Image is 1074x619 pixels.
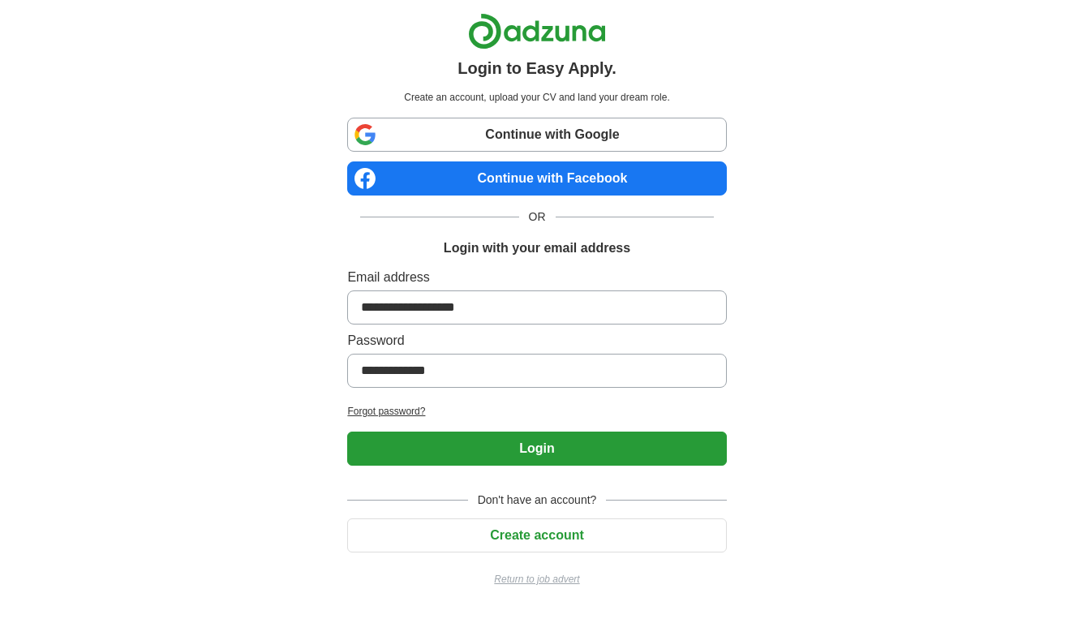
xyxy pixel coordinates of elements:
[468,13,606,49] img: Adzuna logo
[347,432,726,466] button: Login
[350,90,723,105] p: Create an account, upload your CV and land your dream role.
[347,331,726,350] label: Password
[347,404,726,419] a: Forgot password?
[347,161,726,196] a: Continue with Facebook
[468,492,607,509] span: Don't have an account?
[519,208,556,226] span: OR
[444,239,630,258] h1: Login with your email address
[347,118,726,152] a: Continue with Google
[347,528,726,542] a: Create account
[458,56,616,80] h1: Login to Easy Apply.
[347,518,726,552] button: Create account
[347,268,726,287] label: Email address
[347,572,726,587] a: Return to job advert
